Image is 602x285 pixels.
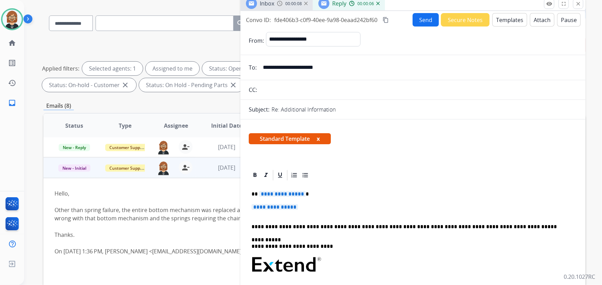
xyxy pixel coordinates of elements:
div: Hello, [55,189,473,198]
span: [DATE] [218,143,235,151]
button: Send [413,13,439,27]
span: Status [65,122,83,130]
span: 00:00:08 [285,1,302,7]
img: agent-avatar [157,140,170,155]
p: Re: Additional Information [272,105,336,114]
p: To: [249,63,257,72]
div: Assigned to me [146,62,199,75]
span: Type [119,122,131,130]
div: Status: Open - All [202,62,270,75]
span: Customer Support [105,144,150,151]
div: Other than spring failure, the entire bottom mechanism was replaced and it still didn’t fix the i... [55,206,473,222]
div: Selected agents: 1 [82,62,143,75]
span: New - Initial [58,165,90,172]
div: Status: On Hold - Pending Parts [139,78,244,92]
span: [DATE] [218,164,235,171]
img: avatar [2,10,22,29]
div: Italic [261,170,271,180]
div: Ordered List [289,170,299,180]
button: Templates [492,13,527,27]
button: x [317,135,320,143]
div: Thanks. [55,231,473,239]
mat-icon: fullscreen [561,1,567,7]
img: agent-avatar [157,161,170,175]
mat-icon: home [8,39,16,47]
blockquote: On [DATE] 1:36 PM, [PERSON_NAME] <[EMAIL_ADDRESS][DOMAIN_NAME]> wrote: [55,247,473,264]
mat-icon: close [575,1,581,7]
mat-icon: inbox [8,99,16,107]
div: Bold [250,170,260,180]
mat-icon: close [229,81,237,89]
mat-icon: list_alt [8,59,16,67]
button: Pause [557,13,581,27]
mat-icon: person_remove [181,163,190,172]
p: CC: [249,86,257,94]
div: Bullet List [300,170,310,180]
p: Applied filters: [42,64,79,73]
p: Convo ID: [246,16,271,24]
button: Secure Notes [441,13,490,27]
mat-icon: person_remove [181,143,190,151]
span: Initial Date [211,122,242,130]
p: Emails (8) [43,102,74,110]
button: Attach [530,13,554,27]
div: Underline [275,170,285,180]
span: fde406b3-c0f9-40ee-9a98-0eaad242bf60 [274,16,377,24]
div: Status: On-hold - Customer [42,78,136,92]
mat-icon: close [121,81,129,89]
mat-icon: history [8,79,16,87]
span: 00:00:06 [357,1,374,7]
p: Subject: [249,105,269,114]
mat-icon: content_copy [383,17,389,23]
span: Standard Template [249,133,331,144]
mat-icon: search [236,19,245,28]
span: New - Reply [59,144,90,151]
p: 0.20.1027RC [564,273,595,281]
p: From: [249,36,264,45]
mat-icon: remove_red_eye [546,1,552,7]
span: Assignee [164,122,188,130]
span: Customer Support [105,165,150,172]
